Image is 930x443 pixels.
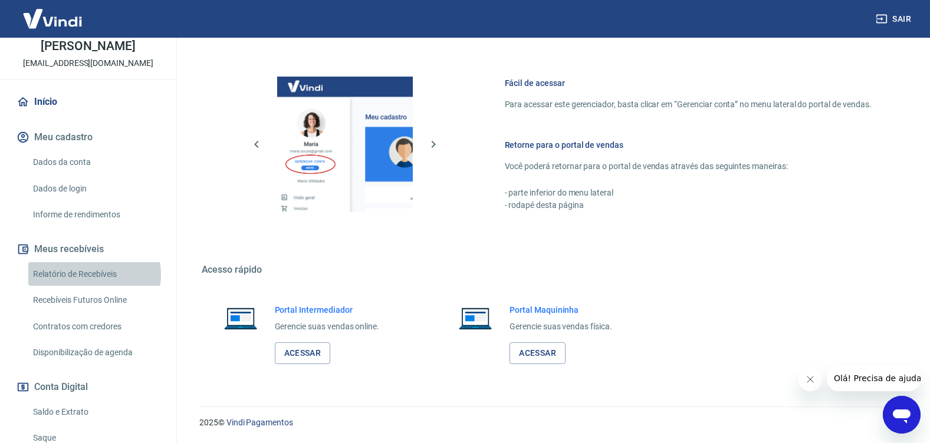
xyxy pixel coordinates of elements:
a: Dados da conta [28,150,162,174]
p: - rodapé desta página [505,199,872,211]
img: Imagem de um notebook aberto [216,304,265,332]
p: Para acessar este gerenciador, basta clicar em “Gerenciar conta” no menu lateral do portal de ven... [505,98,872,111]
p: [PERSON_NAME] [41,40,135,52]
button: Meu cadastro [14,124,162,150]
button: Conta Digital [14,374,162,400]
h6: Portal Maquininha [510,304,612,316]
p: Gerencie suas vendas física. [510,320,612,333]
a: Recebíveis Futuros Online [28,288,162,312]
p: Você poderá retornar para o portal de vendas através das seguintes maneiras: [505,160,872,173]
button: Meus recebíveis [14,236,162,262]
a: Contratos com credores [28,315,162,339]
a: Saldo e Extrato [28,400,162,424]
a: Dados de login [28,177,162,201]
p: [EMAIL_ADDRESS][DOMAIN_NAME] [23,57,153,70]
p: 2025 © [199,416,902,429]
iframe: Mensagem da empresa [827,365,921,391]
p: - parte inferior do menu lateral [505,187,872,199]
h6: Portal Intermediador [275,304,380,316]
iframe: Fechar mensagem [798,368,822,391]
a: Acessar [510,342,566,364]
h6: Fácil de acessar [505,77,872,89]
img: Imagem da dashboard mostrando o botão de gerenciar conta na sidebar no lado esquerdo [277,77,413,212]
h5: Acesso rápido [202,264,900,276]
h6: Retorne para o portal de vendas [505,139,872,151]
a: Disponibilização de agenda [28,340,162,365]
a: Relatório de Recebíveis [28,262,162,286]
img: Vindi [14,1,91,37]
a: Informe de rendimentos [28,203,162,227]
p: Gerencie suas vendas online. [275,320,380,333]
img: Imagem de um notebook aberto [451,304,500,332]
iframe: Botão para abrir a janela de mensagens [883,396,921,434]
span: Olá! Precisa de ajuda? [7,8,99,18]
a: Acessar [275,342,331,364]
button: Sair [873,8,916,30]
a: Vindi Pagamentos [226,418,293,427]
a: Início [14,89,162,115]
